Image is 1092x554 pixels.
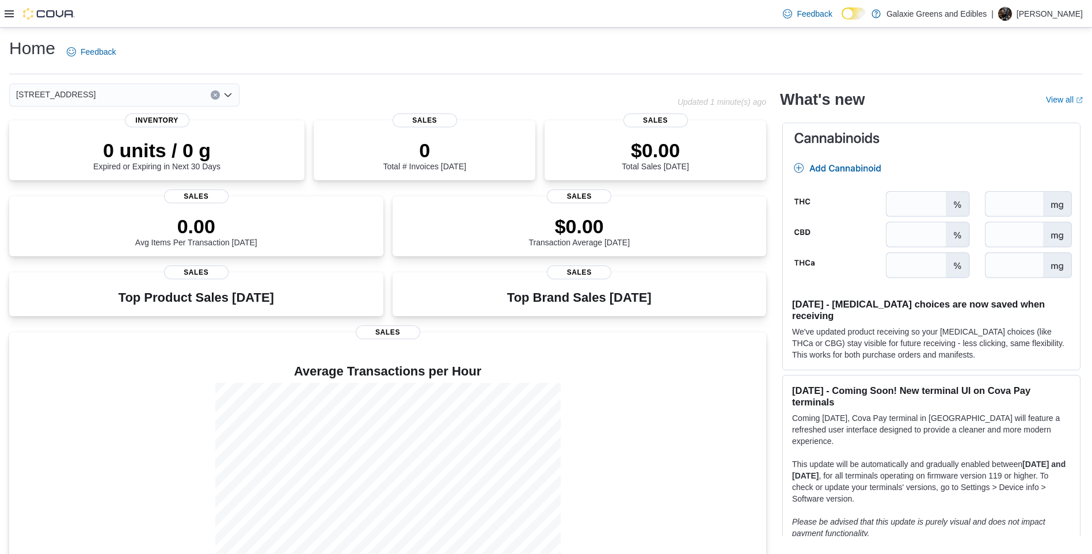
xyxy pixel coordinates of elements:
div: Expired or Expiring in Next 30 Days [93,139,220,171]
span: [STREET_ADDRESS] [16,88,96,101]
p: This update will be automatically and gradually enabled between , for all terminals operating on ... [792,458,1071,504]
input: Dark Mode [842,7,866,20]
p: 0 units / 0 g [93,139,220,162]
a: Feedback [778,2,836,25]
h3: [DATE] - [MEDICAL_DATA] choices are now saved when receiving [792,298,1071,321]
p: Coming [DATE], Cova Pay terminal in [GEOGRAPHIC_DATA] will feature a refreshed user interface des... [792,412,1071,447]
div: Transaction Average [DATE] [528,215,630,247]
span: Sales [164,265,229,279]
p: | [991,7,994,21]
p: $0.00 [622,139,688,162]
div: Total Sales [DATE] [622,139,688,171]
span: Sales [623,113,688,127]
button: Clear input [211,90,220,100]
div: Total # Invoices [DATE] [383,139,466,171]
svg: External link [1076,97,1083,104]
em: Please be advised that this update is purely visual and does not impact payment functionality. [792,517,1045,538]
h2: What's new [780,90,865,109]
a: View allExternal link [1046,95,1083,104]
p: 0.00 [135,215,257,238]
p: [PERSON_NAME] [1017,7,1083,21]
strong: [DATE] and [DATE] [792,460,1066,480]
span: Sales [356,325,420,339]
p: 0 [383,139,466,162]
h3: Top Product Sales [DATE] [119,291,274,305]
h3: Top Brand Sales [DATE] [507,291,652,305]
p: We've updated product receiving so your [MEDICAL_DATA] choices (like THCa or CBG) stay visible fo... [792,326,1071,361]
a: Feedback [62,40,120,63]
h3: [DATE] - Coming Soon! New terminal UI on Cova Pay terminals [792,385,1071,408]
span: Inventory [125,113,189,127]
h4: Average Transactions per Hour [18,365,757,378]
p: $0.00 [528,215,630,238]
h1: Home [9,37,55,60]
div: Ajamo Cox [998,7,1012,21]
span: Sales [164,189,229,203]
p: Updated 1 minute(s) ago [678,97,766,107]
span: Sales [547,265,611,279]
span: Sales [547,189,611,203]
img: Cova [23,8,75,20]
span: Sales [393,113,457,127]
button: Open list of options [223,90,233,100]
p: Galaxie Greens and Edibles [886,7,987,21]
span: Feedback [81,46,116,58]
div: Avg Items Per Transaction [DATE] [135,215,257,247]
span: Feedback [797,8,832,20]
